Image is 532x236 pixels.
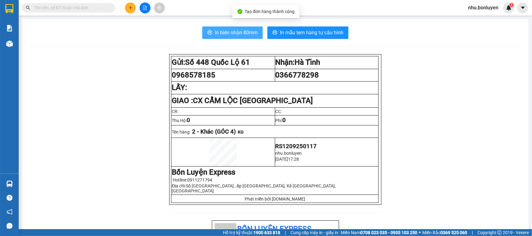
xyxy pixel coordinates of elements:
strong: 1900 633 818 [253,230,280,235]
button: aim [154,2,165,13]
span: ⚪️ [419,231,421,234]
sup: 1 [510,3,514,7]
strong: LẤY: [172,83,187,92]
span: 0911271794 [187,177,212,182]
strong: Gửi: [172,58,250,67]
span: plus [128,6,133,10]
span: In biên nhận 80mm [215,29,258,36]
img: warehouse-icon [6,181,13,187]
span: KG [238,130,244,135]
li: VP Số 448 Quốc Lộ 61 [3,34,43,47]
span: caret-down [520,5,526,11]
span: Địa chỉ: [172,183,336,193]
span: 0968578185 [172,71,215,79]
span: question-circle [7,195,12,201]
span: 2 - Khác (GÓC 4) [192,128,236,135]
span: notification [7,209,12,215]
strong: GIAO : [172,96,313,105]
span: Cung cấp máy in - giấy in: [290,229,339,236]
td: CR: [171,108,275,116]
li: Bốn Luyện Express [215,223,336,235]
button: printerIn mẫu tem hàng tự cấu hình [267,26,348,39]
span: CX CẨM LỘC [GEOGRAPHIC_DATA] [193,96,313,105]
span: Hỗ trợ kỹ thuật: [223,229,280,236]
span: [DATE] [276,157,288,162]
span: Miền Bắc [422,229,467,236]
span: nhu.bonluyen [463,4,503,12]
span: Miền Nam [341,229,417,236]
span: In mẫu tem hàng tự cấu hình [280,29,343,36]
span: 1 [510,3,513,7]
td: Phát triển bởi [DOMAIN_NAME] [171,195,378,203]
strong: 0708 023 035 - 0935 103 250 [360,230,417,235]
span: printer [207,30,212,36]
p: Tên hàng: [172,128,378,135]
span: Số [GEOGRAPHIC_DATA] , ấp [GEOGRAPHIC_DATA], Xã [GEOGRAPHIC_DATA], [GEOGRAPHIC_DATA] [172,183,336,193]
strong: Bốn Luyện Express [172,168,235,177]
span: Số 448 Quốc Lộ 61 [185,58,250,67]
span: 0366778298 [276,71,319,79]
strong: Nhận: [276,58,320,67]
span: | [472,229,473,236]
li: VP Ninh Thuận [43,34,83,40]
button: printerIn biên nhận 80mm [202,26,263,39]
td: CC: [275,108,378,116]
span: search [26,6,30,10]
button: plus [125,2,136,13]
img: icon-new-feature [506,5,512,11]
td: Thu Hộ: [171,116,275,125]
span: nhu.bonluyen [276,151,302,156]
span: Hotline: [173,177,212,182]
img: solution-icon [6,25,13,31]
span: printer [272,30,277,36]
span: 0 [283,117,286,124]
button: caret-down [517,2,528,13]
span: | [285,229,286,236]
input: Tìm tên, số ĐT hoặc mã đơn [34,4,108,11]
span: Tạo đơn hàng thành công [245,9,295,14]
button: file-add [140,2,151,13]
li: Bốn Luyện Express [3,3,90,26]
td: Phí: [275,116,378,125]
span: file-add [143,6,147,10]
span: 17:28 [288,157,299,162]
span: Hà Tĩnh [295,58,320,67]
span: copyright [497,230,502,235]
strong: 0369 525 060 [440,230,467,235]
span: 0 [187,117,190,124]
img: logo-vxr [5,4,13,13]
img: warehouse-icon [6,40,13,47]
span: aim [157,6,161,10]
span: message [7,223,12,229]
span: check-circle [237,9,242,14]
span: RS1209250117 [276,143,317,150]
